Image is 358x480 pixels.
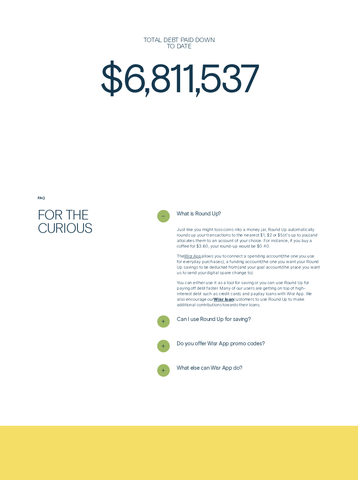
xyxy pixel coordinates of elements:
[177,280,320,308] p: You can either use it as a tool for saving or you can use Round Up for paying off debt faster. Ma...
[238,265,239,270] span: )
[283,232,284,238] span: (
[177,227,320,249] p: Just like you might toss coins into a money jar, Round Up automatically rounds up your transactio...
[177,210,221,217] span: What is Round Up?
[177,364,242,371] span: What else can Wisr App do?
[157,315,251,328] button: See more
[38,208,129,234] h2: For the curious
[157,340,265,352] button: See more
[223,259,224,264] span: )
[14,57,344,97] div: $ 6,811,537
[177,340,265,346] span: Do you offer Wisr App promo codes?
[309,232,310,238] span: )
[261,259,262,264] span: (
[251,270,253,275] span: )
[177,253,320,276] p: The allows you to connect a spending account the one you use for everyday purchases , a funding a...
[157,364,242,377] button: See more
[157,210,221,222] button: See less
[282,253,283,259] span: (
[38,196,129,200] h4: FAQ
[184,253,201,259] a: Wisr App
[281,265,283,270] span: (
[14,37,344,49] h2: Total debt PAID DOWN to date
[177,315,251,322] span: Can I use Round Up for saving?
[214,297,234,302] a: Wisr loan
